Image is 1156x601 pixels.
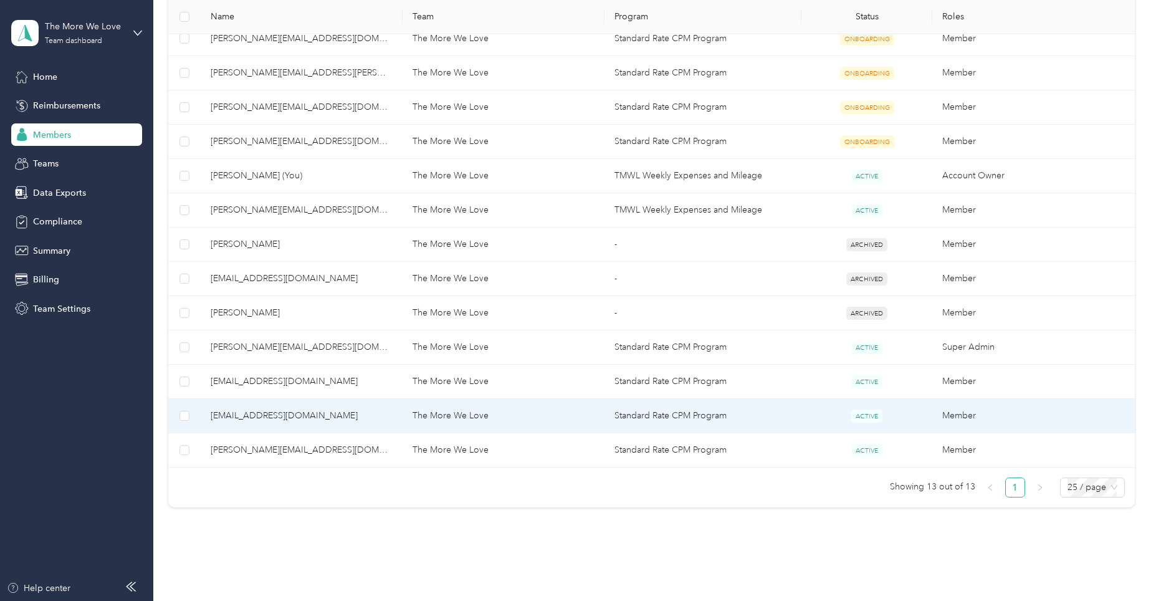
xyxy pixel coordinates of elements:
li: 1 [1005,478,1025,498]
div: Team dashboard [45,37,102,45]
td: Standard Rate CPM Program [604,399,801,433]
td: - [604,262,801,296]
span: [PERSON_NAME][EMAIL_ADDRESS][PERSON_NAME][DOMAIN_NAME] [211,66,393,80]
td: Member [932,228,1134,262]
td: ONBOARDING [801,22,933,56]
td: Member [932,262,1134,296]
td: Member [932,296,1134,330]
td: The More We Love [403,56,604,90]
span: [EMAIL_ADDRESS][DOMAIN_NAME] [211,272,393,286]
td: - [604,228,801,262]
span: Team Settings [33,302,90,315]
td: The More We Love [403,90,604,125]
td: ONBOARDING [801,90,933,125]
td: - [604,296,801,330]
span: ACTIVE [851,410,882,423]
td: lilly@themorewelove.org [201,399,403,433]
span: [PERSON_NAME] (You) [211,169,393,183]
td: sarah-ann@themorewelove.org [201,90,403,125]
span: Name [211,12,393,22]
span: [EMAIL_ADDRESS][DOMAIN_NAME] [211,409,393,423]
td: Super Admin [932,330,1134,365]
td: kristine@themorewelove.org [201,193,403,228]
a: 1 [1006,478,1025,497]
button: left [980,478,1000,498]
span: Reimbursements [33,99,100,112]
span: ARCHIVED [846,307,887,320]
span: [PERSON_NAME][EMAIL_ADDRESS][DOMAIN_NAME] [211,340,393,354]
span: ACTIVE [851,444,882,457]
td: The More We Love [403,125,604,159]
span: Compliance [33,215,82,228]
span: ACTIVE [851,204,882,217]
span: ARCHIVED [846,238,887,251]
span: [EMAIL_ADDRESS][DOMAIN_NAME] [211,375,393,388]
span: ONBOARDING [840,67,894,80]
td: The More We Love [403,433,604,468]
td: The More We Love [403,159,604,193]
td: ONBOARDING [801,56,933,90]
span: Showing 13 out of 13 [890,478,975,496]
div: The More We Love [45,20,123,33]
span: Summary [33,244,70,257]
td: Member [932,22,1134,56]
span: ACTIVE [851,341,882,354]
td: Account Owner [932,159,1134,193]
td: Standard Rate CPM Program [604,22,801,56]
td: The More We Love [403,296,604,330]
td: Standard Rate CPM Program [604,125,801,159]
li: Next Page [1030,478,1050,498]
td: dwayne@themorewelove.org [201,22,403,56]
td: Standard Rate CPM Program [604,330,801,365]
td: Member [932,433,1134,468]
span: [PERSON_NAME][EMAIL_ADDRESS][DOMAIN_NAME] [211,32,393,46]
li: Previous Page [980,478,1000,498]
span: [PERSON_NAME][EMAIL_ADDRESS][DOMAIN_NAME] [211,443,393,457]
td: trapartmovement@gmail.com [201,262,403,296]
td: The More We Love [403,193,604,228]
span: ONBOARDING [840,101,894,114]
td: carolyn@themorewelove.org [201,433,403,468]
span: Teams [33,157,59,170]
td: TMWL Weekly Expenses and Mileage [604,193,801,228]
td: Erin Tate [201,228,403,262]
td: Standard Rate CPM Program [604,365,801,399]
span: Billing [33,273,59,286]
td: Standard Rate CPM Program [604,433,801,468]
button: Help center [7,582,70,595]
td: leslie.r.krug@gmail.com [201,56,403,90]
td: Standard Rate CPM Program [604,56,801,90]
td: The More We Love [403,330,604,365]
td: derwayne@themorewelove.org [201,365,403,399]
td: stephanie@themorewelove.org [201,125,403,159]
td: Member [932,193,1134,228]
span: Members [33,128,71,142]
span: right [1036,484,1044,491]
span: [PERSON_NAME] [211,238,393,251]
span: ONBOARDING [840,32,894,46]
span: Data Exports [33,186,86,200]
td: Peter Anderson (You) [201,159,403,193]
td: The More We Love [403,365,604,399]
td: TMWL Weekly Expenses and Mileage [604,159,801,193]
td: cindy@themorewelove.org [201,330,403,365]
td: The More We Love [403,399,604,433]
td: Leslie Krug [201,296,403,330]
span: [PERSON_NAME][EMAIL_ADDRESS][DOMAIN_NAME] [211,100,393,114]
div: Page Size [1060,478,1125,498]
span: ACTIVE [851,375,882,388]
span: [PERSON_NAME] [211,306,393,320]
span: ARCHIVED [846,272,887,286]
span: left [986,484,994,491]
iframe: Everlance-gr Chat Button Frame [1086,531,1156,601]
span: 25 / page [1068,478,1117,497]
span: ACTIVE [851,170,882,183]
td: Member [932,399,1134,433]
td: Member [932,90,1134,125]
td: Standard Rate CPM Program [604,90,801,125]
td: Member [932,125,1134,159]
td: The More We Love [403,262,604,296]
td: The More We Love [403,228,604,262]
button: right [1030,478,1050,498]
